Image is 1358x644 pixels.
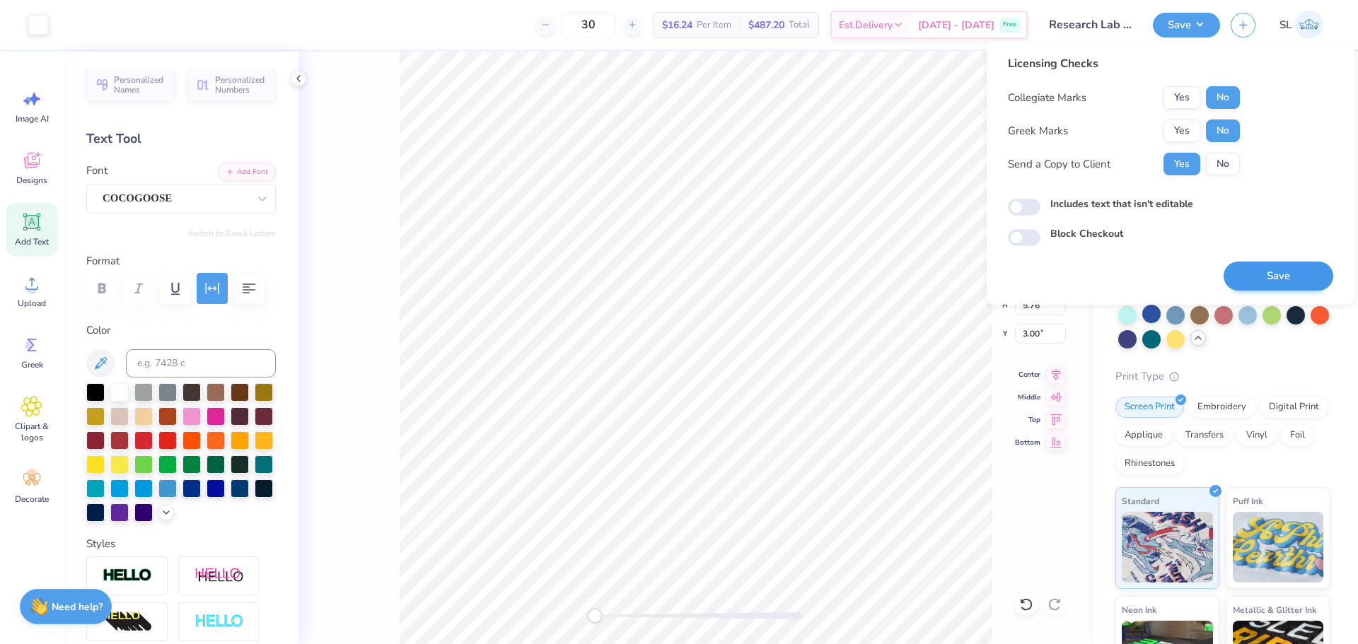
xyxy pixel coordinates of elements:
button: No [1206,86,1240,109]
span: Puff Ink [1233,493,1263,508]
span: Bottom [1015,437,1040,448]
label: Block Checkout [1050,226,1123,241]
span: Personalized Names [114,75,166,95]
img: Negative Space [195,614,244,630]
div: Vinyl [1237,425,1277,446]
span: Per Item [697,18,731,33]
div: Digital Print [1260,397,1328,418]
div: Foil [1281,425,1314,446]
button: Yes [1163,119,1200,142]
label: Format [86,253,276,269]
div: Screen Print [1115,397,1184,418]
img: Stroke [103,568,152,584]
span: Greek [21,359,43,370]
button: Yes [1163,86,1200,109]
span: Image AI [16,113,49,124]
span: Total [789,18,810,33]
input: Untitled Design [1038,11,1142,39]
div: Licensing Checks [1008,55,1240,72]
button: Save [1224,262,1333,291]
img: Sheena Mae Loyola [1295,11,1323,39]
span: Metallic & Glitter Ink [1233,602,1316,617]
input: – – [561,12,616,37]
span: Middle [1015,392,1040,403]
div: Transfers [1176,425,1233,446]
span: Est. Delivery [839,18,893,33]
label: Includes text that isn't editable [1050,197,1193,211]
button: Add Font [218,163,276,181]
div: Text Tool [86,129,276,148]
img: Puff Ink [1233,512,1324,582]
button: Save [1153,13,1220,37]
a: SL [1273,11,1330,39]
strong: Need help? [52,600,103,614]
span: Free [1003,20,1016,30]
span: Decorate [15,493,49,505]
div: Embroidery [1188,397,1255,418]
div: Greek Marks [1008,123,1068,139]
button: Personalized Names [86,69,175,101]
img: Shadow [195,567,244,585]
span: Personalized Numbers [215,75,267,95]
span: Add Text [15,236,49,247]
span: Neon Ink [1122,602,1156,617]
button: Yes [1163,153,1200,175]
label: Font [86,163,108,179]
span: Standard [1122,493,1159,508]
span: SL [1279,17,1292,33]
input: e.g. 7428 c [126,349,276,377]
span: Top [1015,414,1040,426]
span: Upload [18,298,46,309]
span: Center [1015,369,1040,380]
span: [DATE] - [DATE] [918,18,994,33]
div: Send a Copy to Client [1008,156,1110,172]
div: Collegiate Marks [1008,90,1086,106]
img: Standard [1122,512,1213,582]
div: Applique [1115,425,1172,446]
span: $487.20 [748,18,784,33]
img: 3D Illusion [103,611,152,633]
div: Print Type [1115,368,1330,385]
div: Accessibility label [588,609,602,623]
span: Clipart & logos [8,421,55,443]
button: Personalized Numbers [187,69,276,101]
button: No [1206,119,1240,142]
span: Designs [16,175,47,186]
label: Styles [86,536,115,552]
label: Color [86,322,276,339]
button: No [1206,153,1240,175]
span: $16.24 [662,18,692,33]
div: Rhinestones [1115,453,1184,474]
button: Switch to Greek Letters [187,228,276,239]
